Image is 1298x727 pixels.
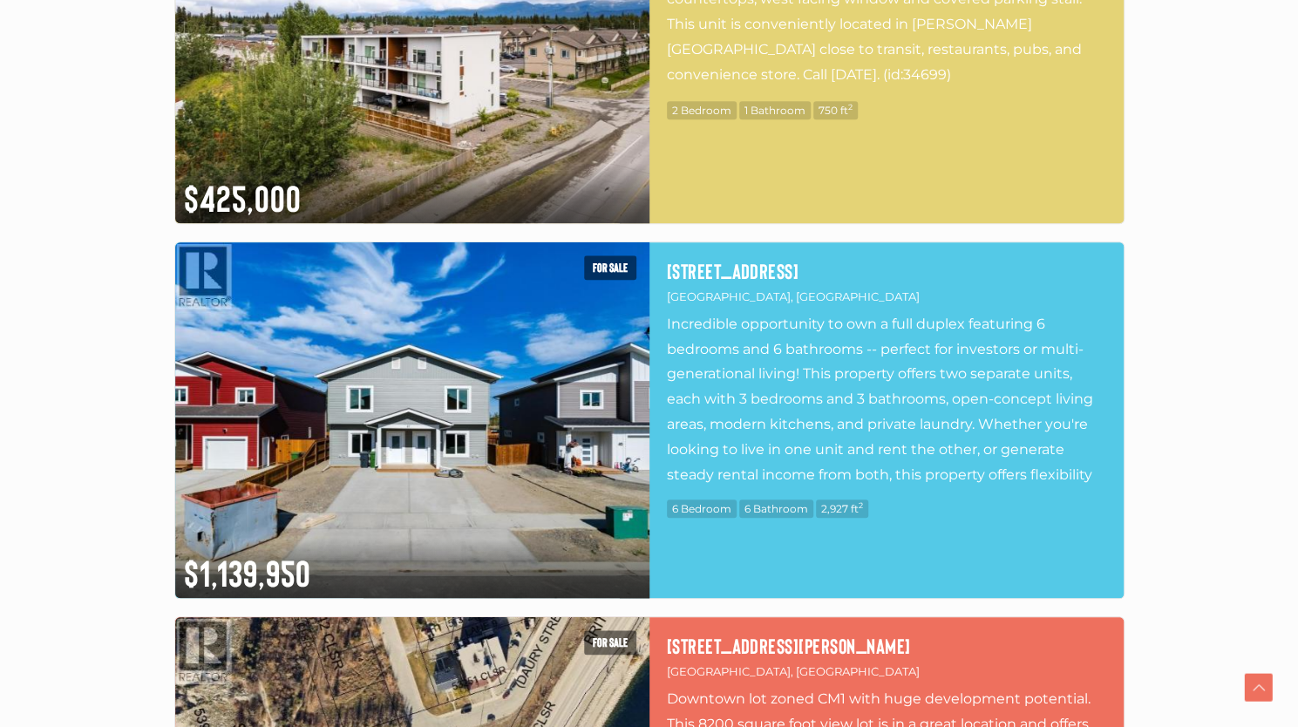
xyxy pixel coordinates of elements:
[667,662,1106,682] p: [GEOGRAPHIC_DATA], [GEOGRAPHIC_DATA]
[667,635,1106,657] a: [STREET_ADDRESS][PERSON_NAME]
[848,102,853,112] sup: 2
[667,101,737,119] span: 2 Bedroom
[175,539,649,598] div: $1,139,950
[175,242,649,598] img: 47 ELLWOOD STREET, Whitehorse, Yukon
[667,499,737,518] span: 6 Bedroom
[813,101,858,119] span: 750 ft
[859,500,863,510] sup: 2
[667,312,1106,486] p: Incredible opportunity to own a full duplex featuring 6 bedrooms and 6 bathrooms -- perfect for i...
[816,499,868,518] span: 2,927 ft
[584,255,636,280] span: For sale
[739,101,811,119] span: 1 Bathroom
[175,164,649,223] div: $425,000
[584,630,636,655] span: For sale
[667,260,1106,282] a: [STREET_ADDRESS]
[667,287,1106,307] p: [GEOGRAPHIC_DATA], [GEOGRAPHIC_DATA]
[739,499,813,518] span: 6 Bathroom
